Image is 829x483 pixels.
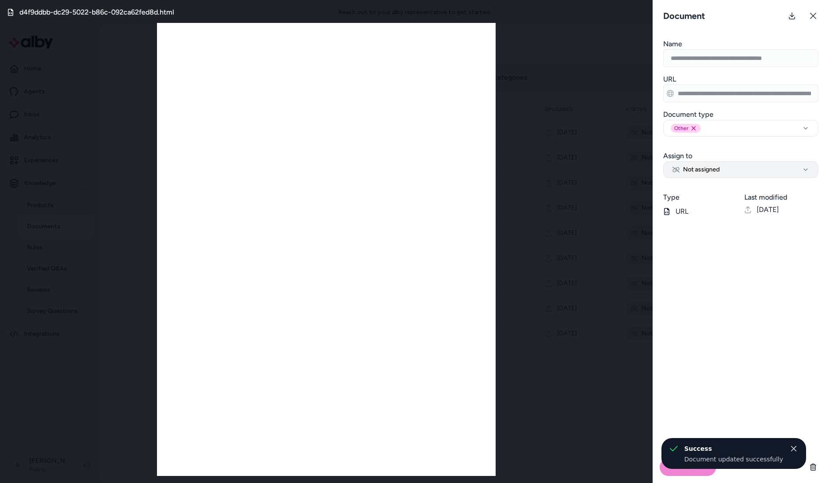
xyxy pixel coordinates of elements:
[19,7,174,18] h3: d4f9ddbb-dc29-5022-b86c-092ca62fed8d.html
[663,152,692,160] label: Assign to
[671,124,701,133] div: Other
[744,192,818,203] h3: Last modified
[690,125,697,132] button: Remove other option
[757,204,779,215] span: [DATE]
[663,39,818,49] h3: Name
[663,109,818,120] h3: Document type
[663,206,737,217] p: URL
[672,165,720,174] span: Not assigned
[660,10,709,22] h3: Document
[663,74,818,85] h3: URL
[663,192,737,203] h3: Type
[663,120,818,137] button: OtherRemove other option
